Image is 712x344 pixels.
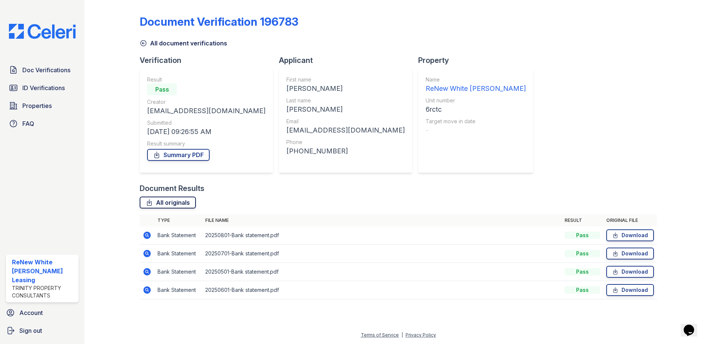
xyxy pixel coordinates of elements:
[606,266,654,278] a: Download
[19,326,42,335] span: Sign out
[606,229,654,241] a: Download
[681,314,705,337] iframe: chat widget
[6,116,79,131] a: FAQ
[22,101,52,110] span: Properties
[202,245,562,263] td: 20250701-Bank statement.pdf
[286,138,405,146] div: Phone
[286,104,405,115] div: [PERSON_NAME]
[140,39,227,48] a: All document verifications
[418,55,539,66] div: Property
[140,55,279,66] div: Verification
[286,83,405,94] div: [PERSON_NAME]
[286,125,405,136] div: [EMAIL_ADDRESS][DOMAIN_NAME]
[155,226,202,245] td: Bank Statement
[22,66,70,74] span: Doc Verifications
[12,284,76,299] div: Trinity Property Consultants
[3,323,82,338] a: Sign out
[603,214,657,226] th: Original file
[562,214,603,226] th: Result
[202,214,562,226] th: File name
[286,76,405,83] div: First name
[19,308,43,317] span: Account
[426,83,526,94] div: ReNew White [PERSON_NAME]
[147,149,210,161] a: Summary PDF
[155,214,202,226] th: Type
[155,245,202,263] td: Bank Statement
[147,83,177,95] div: Pass
[565,250,600,257] div: Pass
[202,281,562,299] td: 20250601-Bank statement.pdf
[147,98,266,106] div: Creator
[279,55,418,66] div: Applicant
[22,83,65,92] span: ID Verifications
[401,332,403,338] div: |
[426,76,526,94] a: Name ReNew White [PERSON_NAME]
[565,232,600,239] div: Pass
[147,140,266,147] div: Result summary
[606,248,654,259] a: Download
[426,76,526,83] div: Name
[147,76,266,83] div: Result
[565,268,600,275] div: Pass
[426,125,526,136] div: -
[12,258,76,284] div: ReNew White [PERSON_NAME] Leasing
[140,197,196,208] a: All originals
[606,284,654,296] a: Download
[426,118,526,125] div: Target move in date
[22,119,34,128] span: FAQ
[202,263,562,281] td: 20250501-Bank statement.pdf
[147,127,266,137] div: [DATE] 09:26:55 AM
[6,63,79,77] a: Doc Verifications
[140,15,298,28] div: Document Verification 196783
[155,263,202,281] td: Bank Statement
[426,104,526,115] div: 6rctc
[202,226,562,245] td: 20250801-Bank statement.pdf
[155,281,202,299] td: Bank Statement
[3,305,82,320] a: Account
[147,119,266,127] div: Submitted
[286,146,405,156] div: [PHONE_NUMBER]
[6,98,79,113] a: Properties
[426,97,526,104] div: Unit number
[565,286,600,294] div: Pass
[3,24,82,39] img: CE_Logo_Blue-a8612792a0a2168367f1c8372b55b34899dd931a85d93a1a3d3e32e68fde9ad4.png
[140,183,204,194] div: Document Results
[147,106,266,116] div: [EMAIL_ADDRESS][DOMAIN_NAME]
[361,332,399,338] a: Terms of Service
[406,332,436,338] a: Privacy Policy
[6,80,79,95] a: ID Verifications
[286,97,405,104] div: Last name
[286,118,405,125] div: Email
